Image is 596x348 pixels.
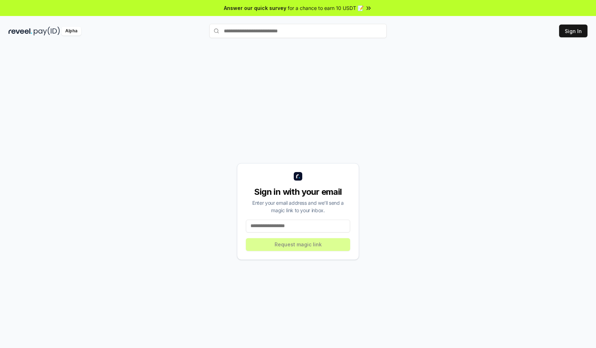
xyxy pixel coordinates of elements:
[294,172,302,181] img: logo_small
[288,4,364,12] span: for a chance to earn 10 USDT 📝
[61,27,81,36] div: Alpha
[9,27,32,36] img: reveel_dark
[246,186,350,198] div: Sign in with your email
[559,25,587,37] button: Sign In
[246,199,350,214] div: Enter your email address and we’ll send a magic link to your inbox.
[34,27,60,36] img: pay_id
[224,4,286,12] span: Answer our quick survey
